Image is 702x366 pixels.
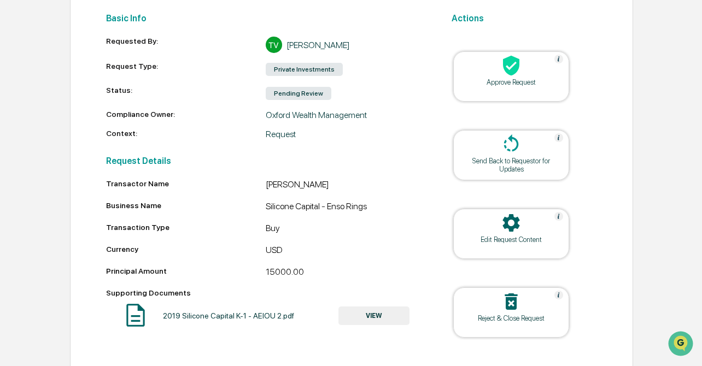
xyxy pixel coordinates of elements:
[11,139,20,147] div: 🖐️
[37,95,138,103] div: We're available if you need us!
[163,311,294,320] div: 2019 Silicone Capital K-1 - AEIOU 2.pdf
[11,84,31,103] img: 1746055101610-c473b297-6a78-478c-a979-82029cc54cd1
[462,157,560,173] div: Send Back to Requestor for Updates
[554,55,563,63] img: Help
[106,62,266,77] div: Request Type:
[266,87,331,100] div: Pending Review
[106,201,266,210] div: Business Name
[266,129,425,139] div: Request
[266,63,343,76] div: Private Investments
[106,267,266,275] div: Principal Amount
[106,110,266,120] div: Compliance Owner:
[77,185,132,193] a: Powered byPylon
[462,235,560,244] div: Edit Request Content
[106,245,266,253] div: Currency
[106,13,426,23] h2: Basic Info
[11,160,20,168] div: 🔎
[106,156,426,166] h2: Request Details
[22,138,71,149] span: Preclearance
[266,110,425,120] div: Oxford Wealth Management
[79,139,88,147] div: 🗄️
[667,330,697,359] iframe: Open customer support
[338,306,409,325] button: VIEW
[106,179,266,188] div: Transactor Name
[90,138,136,149] span: Attestations
[554,212,563,221] img: Help
[7,133,75,153] a: 🖐️Preclearance
[462,78,560,86] div: Approve Request
[22,158,69,169] span: Data Lookup
[122,302,149,329] img: Document Icon
[266,37,282,53] div: TV
[554,291,563,299] img: Help
[266,179,425,192] div: [PERSON_NAME]
[286,40,350,50] div: [PERSON_NAME]
[37,84,179,95] div: Start new chat
[462,314,560,322] div: Reject & Close Request
[106,37,266,53] div: Requested By:
[106,129,266,139] div: Context:
[106,223,266,232] div: Transaction Type
[554,133,563,142] img: Help
[11,23,199,40] p: How can we help?
[109,185,132,193] span: Pylon
[266,267,425,280] div: 15000.00
[106,288,426,297] div: Supporting Documents
[452,13,597,23] h2: Actions
[7,154,73,174] a: 🔎Data Lookup
[75,133,140,153] a: 🗄️Attestations
[186,87,199,100] button: Start new chat
[266,201,425,214] div: Silicone Capital - Enso Rings
[106,86,266,101] div: Status:
[266,223,425,236] div: Buy
[266,245,425,258] div: USD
